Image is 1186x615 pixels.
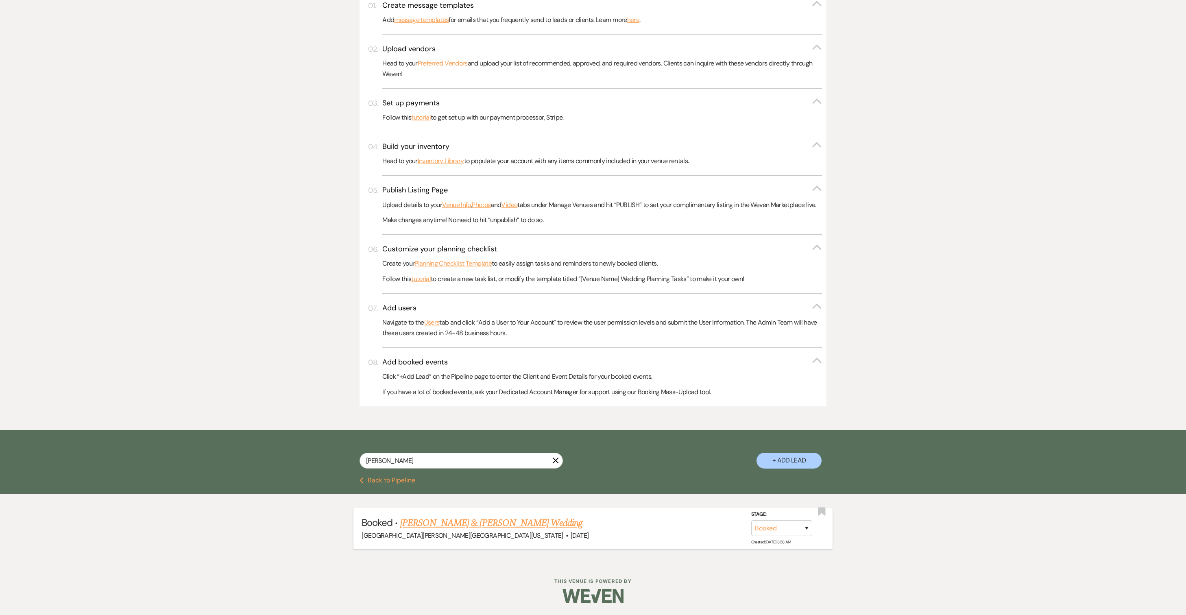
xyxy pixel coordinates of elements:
[414,258,492,269] a: Planning Checklist Template
[360,453,563,469] input: Search by name, event date, email address or phone number
[382,142,822,152] button: Build your inventory
[382,317,822,338] p: Navigate to the tab and click “Add a User to Your Account” to review the user permission levels a...
[382,244,497,254] h3: Customize your planning checklist
[442,200,471,210] a: Venue Info
[382,44,436,54] h3: Upload vendors
[382,15,822,25] p: Add for emails that you frequently send to leads or clients. Learn more .
[627,15,639,25] a: here
[382,274,822,284] p: Follow this to create a new task list, or modify the template titled “[Venue Name] Wedding Planni...
[400,516,582,530] a: [PERSON_NAME] & [PERSON_NAME] Wedding
[382,357,448,367] h3: Add booked events
[382,0,474,11] h3: Create message templates
[411,112,431,123] a: tutorial
[472,200,491,210] a: Photos
[382,303,416,313] h3: Add users
[382,303,822,313] button: Add users
[382,258,822,269] p: Create your to easily assign tasks and reminders to newly booked clients.
[362,531,563,540] span: [GEOGRAPHIC_DATA][PERSON_NAME][GEOGRAPHIC_DATA][US_STATE]
[382,98,440,108] h3: Set up payments
[382,156,822,166] p: Head to your to populate your account with any items commonly included in your venue rentals.
[382,58,822,79] p: Head to your and upload your list of recommended, approved, and required vendors. Clients can inq...
[382,98,822,108] button: Set up payments
[382,142,449,152] h3: Build your inventory
[751,539,791,545] span: Created: [DATE] 8:38 AM
[411,274,431,284] a: tutorial
[382,44,822,54] button: Upload vendors
[362,516,392,529] span: Booked
[382,200,822,210] p: Upload details to your , and tabs under Manage Venues and hit “PUBLISH” to set your complimentary...
[394,15,449,25] a: message templates
[382,215,822,225] p: Make changes anytime! No need to hit “unpublish” to do so.
[382,357,822,367] button: Add booked events
[757,453,822,469] button: + Add Lead
[382,244,822,254] button: Customize your planning checklist
[382,112,822,123] p: Follow this to get set up with our payment processor, Stripe.
[751,510,812,519] label: Stage:
[418,156,464,166] a: Inventory Library
[360,477,415,484] button: Back to Pipeline
[382,185,448,195] h3: Publish Listing Page
[382,185,822,195] button: Publish Listing Page
[382,387,822,397] p: If you have a lot of booked events, ask your Dedicated Account Manager for support using our Book...
[418,58,468,69] a: Preferred Vendors
[382,371,822,382] p: Click “+Add Lead” on the Pipeline page to enter the Client and Event Details for your booked events.
[424,317,440,328] a: Users
[501,200,517,210] a: Video
[382,0,822,11] button: Create message templates
[562,582,624,610] img: Weven Logo
[571,531,589,540] span: [DATE]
